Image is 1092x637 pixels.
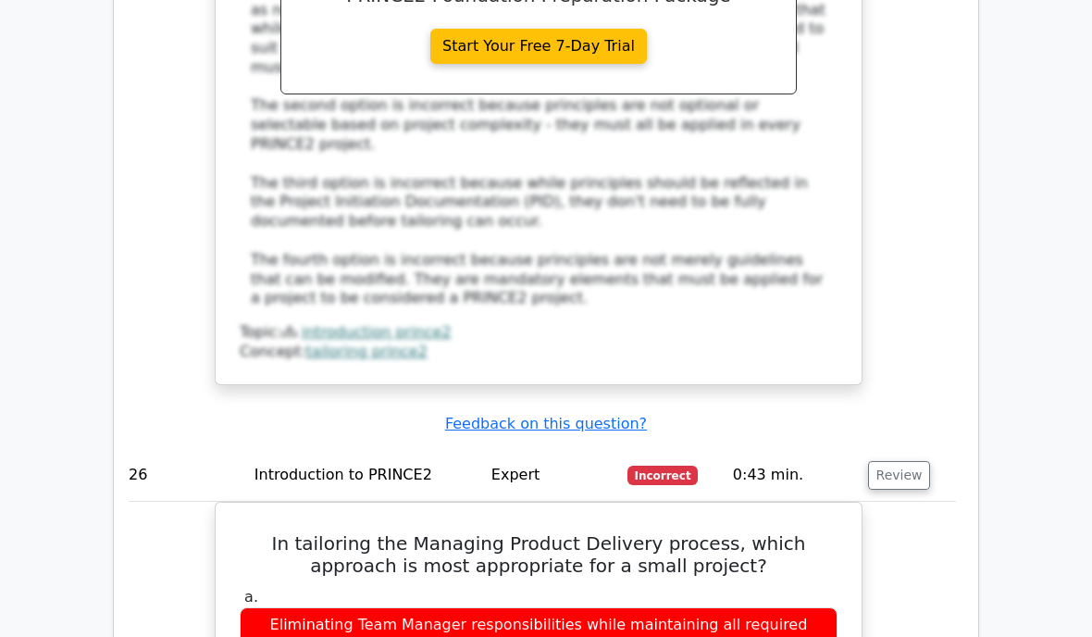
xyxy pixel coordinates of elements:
[627,466,699,484] span: Incorrect
[445,415,647,432] a: Feedback on this question?
[240,323,838,343] div: Topic:
[238,532,839,577] h5: In tailoring the Managing Product Delivery process, which approach is most appropriate for a smal...
[868,461,931,490] button: Review
[121,449,247,502] td: 26
[244,588,258,606] span: a.
[240,343,838,362] div: Concept:
[430,29,647,64] a: Start Your Free 7-Day Trial
[302,323,452,341] a: introduction prince2
[306,343,428,360] a: tailoring prince2
[726,449,861,502] td: 0:43 min.
[484,449,620,502] td: Expert
[247,449,484,502] td: Introduction to PRINCE2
